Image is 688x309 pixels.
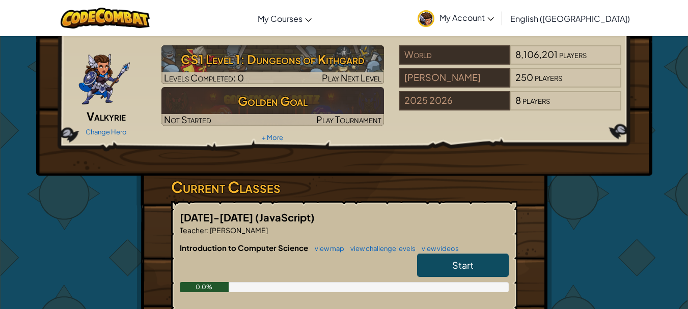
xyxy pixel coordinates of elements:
span: Start [452,259,474,271]
span: Teacher [180,226,207,235]
span: My Account [439,12,494,23]
span: players [535,71,562,83]
a: + More [262,133,283,142]
span: : [207,226,209,235]
span: 8 [515,94,521,106]
a: Change Hero [86,128,127,136]
a: My Account [412,2,499,34]
img: ValkyriePose.png [78,45,131,106]
span: players [559,48,587,60]
span: (JavaScript) [255,211,315,223]
span: Valkyrie [87,109,126,123]
a: 2025 20268players [399,101,622,113]
a: World8,106,201players [399,55,622,67]
div: 0.0% [180,282,229,292]
a: Play Next Level [161,45,384,84]
div: 2025 2026 [399,91,510,110]
span: 8,106,201 [515,48,558,60]
img: CS1 Level 1: Dungeons of Kithgard [161,45,384,84]
span: Play Tournament [316,114,381,125]
a: Golden GoalNot StartedPlay Tournament [161,87,384,126]
a: My Courses [253,5,317,32]
span: [PERSON_NAME] [209,226,268,235]
a: English ([GEOGRAPHIC_DATA]) [505,5,635,32]
h3: Golden Goal [161,90,384,113]
img: avatar [418,10,434,27]
img: Golden Goal [161,87,384,126]
a: view videos [417,244,459,252]
span: Play Next Level [322,72,381,83]
span: Levels Completed: 0 [164,72,244,83]
span: English ([GEOGRAPHIC_DATA]) [510,13,630,24]
span: 250 [515,71,533,83]
a: view map [310,244,344,252]
span: [DATE]-[DATE] [180,211,255,223]
span: Introduction to Computer Science [180,243,310,252]
span: My Courses [258,13,302,24]
div: [PERSON_NAME] [399,68,510,88]
span: players [522,94,550,106]
span: Not Started [164,114,211,125]
a: [PERSON_NAME]250players [399,78,622,90]
h3: CS1 Level 1: Dungeons of Kithgard [161,48,384,71]
h3: Current Classes [171,176,517,199]
img: CodeCombat logo [61,8,150,29]
div: World [399,45,510,65]
a: view challenge levels [345,244,416,252]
